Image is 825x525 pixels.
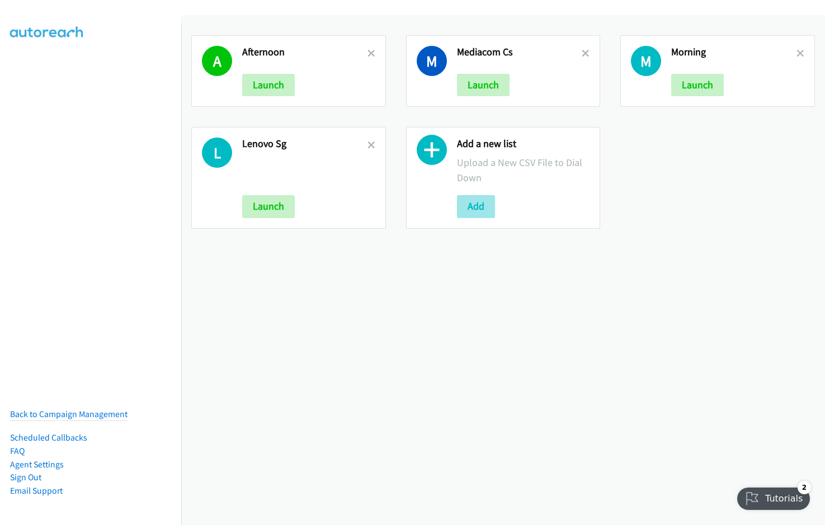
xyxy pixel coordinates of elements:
a: Email Support [10,485,63,496]
h2: Afternoon [242,46,367,59]
h1: A [202,46,232,76]
a: Agent Settings [10,459,64,470]
h2: Morning [671,46,796,59]
button: Add [457,195,495,217]
h1: L [202,138,232,168]
h2: Lenovo Sg [242,138,367,150]
p: Upload a New CSV File to Dial Down [457,155,590,185]
iframe: Checklist [730,476,817,517]
a: Sign Out [10,472,41,483]
a: Scheduled Callbacks [10,432,87,443]
button: Launch [457,74,510,96]
h2: Add a new list [457,138,590,150]
h1: M [417,46,447,76]
h2: Mediacom Cs [457,46,582,59]
button: Launch [242,195,295,217]
a: FAQ [10,446,25,456]
a: Back to Campaign Management [10,409,128,419]
button: Launch [242,74,295,96]
h1: M [631,46,661,76]
button: Launch [671,74,724,96]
